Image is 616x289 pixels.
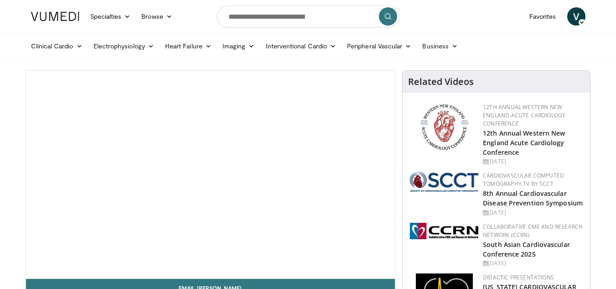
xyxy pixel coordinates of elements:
[483,240,570,258] a: South Asian Cardiovascular Conference 2025
[408,76,474,87] h4: Related Videos
[483,189,583,207] a: 8th Annual Cardiovascular Disease Prevention Symposium
[31,12,79,21] img: VuMedi Logo
[483,172,564,188] a: Cardiovascular Computed Tomography TV by SCCT
[88,37,160,55] a: Electrophysiology
[419,103,470,151] img: 0954f259-7907-4053-a817-32a96463ecc8.png.150x105_q85_autocrop_double_scale_upscale_version-0.2.png
[567,7,585,26] a: V
[483,273,583,282] div: Didactic Presentations
[524,7,562,26] a: Favorites
[217,37,260,55] a: Imaging
[483,129,565,157] a: 12th Annual Western New England Acute Cardiology Conference
[160,37,217,55] a: Heart Failure
[483,209,583,217] div: [DATE]
[417,37,463,55] a: Business
[410,223,478,239] img: a04ee3ba-8487-4636-b0fb-5e8d268f3737.png.150x105_q85_autocrop_double_scale_upscale_version-0.2.png
[483,223,583,239] a: Collaborative CME and Research Network (CCRN)
[26,71,395,279] video-js: Video Player
[342,37,417,55] a: Peripheral Vascular
[410,172,478,192] img: 51a70120-4f25-49cc-93a4-67582377e75f.png.150x105_q85_autocrop_double_scale_upscale_version-0.2.png
[483,103,565,127] a: 12th Annual Western New England Acute Cardiology Conference
[483,158,583,166] div: [DATE]
[260,37,342,55] a: Interventional Cardio
[85,7,136,26] a: Specialties
[483,259,583,268] div: [DATE]
[26,37,88,55] a: Clinical Cardio
[136,7,178,26] a: Browse
[217,5,399,27] input: Search topics, interventions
